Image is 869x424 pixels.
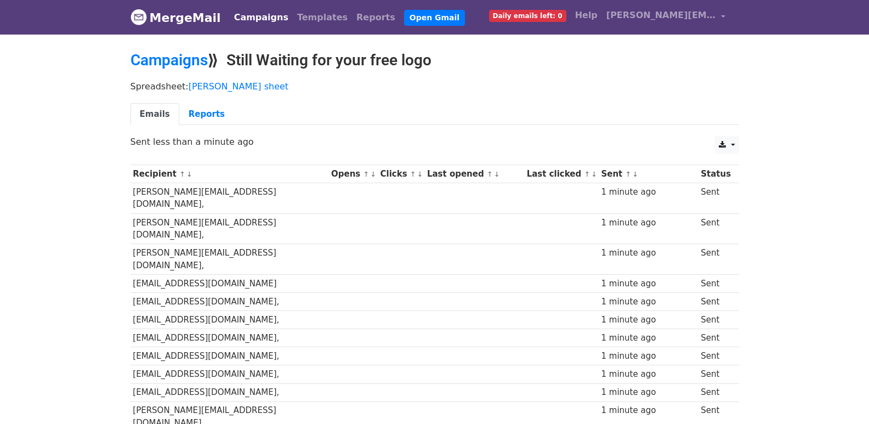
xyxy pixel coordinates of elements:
[632,170,638,178] a: ↓
[584,170,590,178] a: ↑
[130,6,221,29] a: MergeMail
[698,293,733,311] td: Sent
[186,170,192,178] a: ↓
[179,170,185,178] a: ↑
[487,170,493,178] a: ↑
[424,165,524,183] th: Last opened
[698,383,733,402] td: Sent
[489,10,566,22] span: Daily emails left: 0
[130,383,329,402] td: [EMAIL_ADDRESS][DOMAIN_NAME],
[601,368,695,381] div: 1 minute ago
[130,213,329,244] td: [PERSON_NAME][EMAIL_ADDRESS][DOMAIN_NAME],
[698,311,733,329] td: Sent
[524,165,599,183] th: Last clicked
[698,213,733,244] td: Sent
[130,329,329,347] td: [EMAIL_ADDRESS][DOMAIN_NAME],
[601,278,695,290] div: 1 minute ago
[130,293,329,311] td: [EMAIL_ADDRESS][DOMAIN_NAME],
[626,170,632,178] a: ↑
[130,365,329,383] td: [EMAIL_ADDRESS][DOMAIN_NAME],
[601,296,695,308] div: 1 minute ago
[698,244,733,275] td: Sent
[698,365,733,383] td: Sent
[698,183,733,214] td: Sent
[328,165,378,183] th: Opens
[130,103,179,126] a: Emails
[130,165,329,183] th: Recipient
[130,51,208,69] a: Campaigns
[410,170,416,178] a: ↑
[602,4,730,30] a: [PERSON_NAME][EMAIL_ADDRESS][DOMAIN_NAME]
[130,81,739,92] p: Spreadsheet:
[601,350,695,363] div: 1 minute ago
[189,81,288,92] a: [PERSON_NAME] sheet
[230,7,293,29] a: Campaigns
[130,311,329,329] td: [EMAIL_ADDRESS][DOMAIN_NAME],
[370,170,376,178] a: ↓
[130,51,739,70] h2: ⟫ Still Waiting for your free logo
[606,9,716,22] span: [PERSON_NAME][EMAIL_ADDRESS][DOMAIN_NAME]
[485,4,571,26] a: Daily emails left: 0
[591,170,597,178] a: ↓
[417,170,423,178] a: ↓
[698,165,733,183] th: Status
[601,314,695,326] div: 1 minute ago
[601,404,695,417] div: 1 minute ago
[130,9,147,25] img: MergeMail logo
[130,136,739,148] p: Sent less than a minute ago
[571,4,602,26] a: Help
[130,183,329,214] td: [PERSON_NAME][EMAIL_ADDRESS][DOMAIN_NAME],
[698,329,733,347] td: Sent
[130,347,329,365] td: [EMAIL_ADDRESS][DOMAIN_NAME],
[601,386,695,399] div: 1 minute ago
[601,217,695,229] div: 1 minute ago
[179,103,234,126] a: Reports
[601,332,695,344] div: 1 minute ago
[601,247,695,259] div: 1 minute ago
[404,10,465,26] a: Open Gmail
[130,244,329,275] td: [PERSON_NAME][EMAIL_ADDRESS][DOMAIN_NAME],
[494,170,500,178] a: ↓
[698,274,733,292] td: Sent
[363,170,369,178] a: ↑
[378,165,424,183] th: Clicks
[599,165,698,183] th: Sent
[293,7,352,29] a: Templates
[698,347,733,365] td: Sent
[130,274,329,292] td: [EMAIL_ADDRESS][DOMAIN_NAME]
[352,7,400,29] a: Reports
[601,186,695,199] div: 1 minute ago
